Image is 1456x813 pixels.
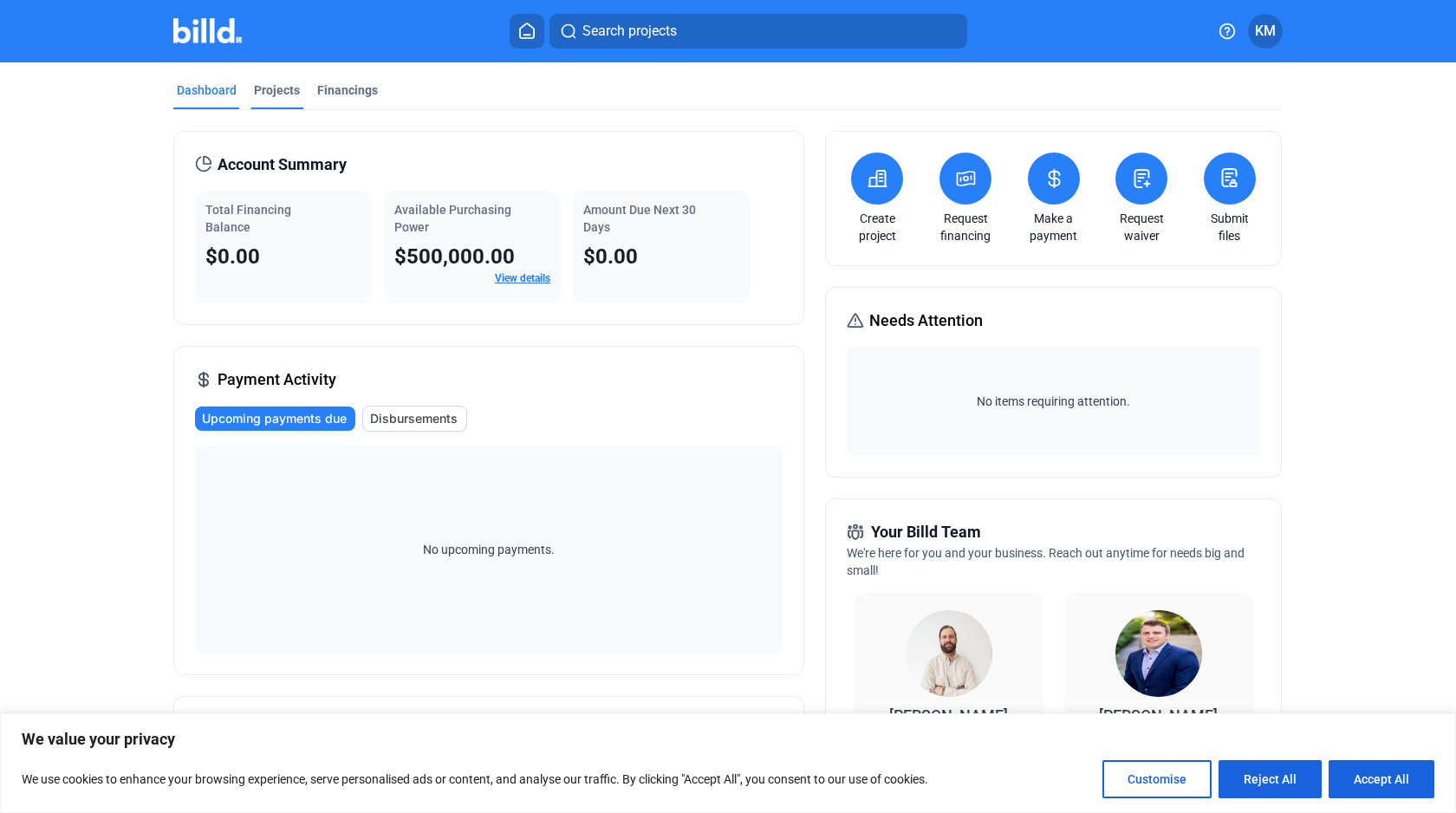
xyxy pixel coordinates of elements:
[549,14,967,49] button: Search projects
[1024,210,1084,244] a: Make a payment
[177,81,237,99] div: Dashboard
[854,393,1252,410] span: No items requiring attention.
[394,203,511,234] span: Available Purchasing Power
[935,210,996,244] a: Request financing
[317,81,378,99] div: Financings
[871,520,981,544] span: Your Billd Team
[1219,760,1322,798] button: Reject All
[362,406,467,432] button: Disbursements
[254,81,300,99] div: Projects
[869,309,983,333] span: Needs Attention
[218,153,347,177] span: Account Summary
[22,769,928,790] p: We use cookies to enhance your browsing experience, serve personalised ads or content, and analys...
[205,203,291,234] span: Total Financing Balance
[1248,14,1283,49] button: KM
[583,244,638,269] span: $0.00
[412,541,566,558] span: No upcoming payments.
[1329,760,1434,798] button: Accept All
[370,410,458,427] span: Disbursements
[205,244,260,269] span: $0.00
[847,210,907,244] a: Create project
[582,21,677,42] span: Search projects
[202,410,347,427] span: Upcoming payments due
[1111,210,1172,244] a: Request waiver
[1115,610,1202,697] img: Territory Manager
[394,244,515,269] span: $500,000.00
[195,406,355,431] button: Upcoming payments due
[1255,21,1276,42] span: KM
[1102,760,1212,798] button: Customise
[847,546,1245,577] span: We're here for you and your business. Reach out anytime for needs big and small!
[495,272,550,284] a: View details
[1099,706,1218,725] span: [PERSON_NAME]
[906,610,992,697] img: Relationship Manager
[218,367,336,392] span: Payment Activity
[22,729,1434,750] p: We value your privacy
[889,706,1008,725] span: [PERSON_NAME]
[173,18,242,43] img: Billd Company Logo
[1199,210,1260,244] a: Submit files
[583,203,696,234] span: Amount Due Next 30 Days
